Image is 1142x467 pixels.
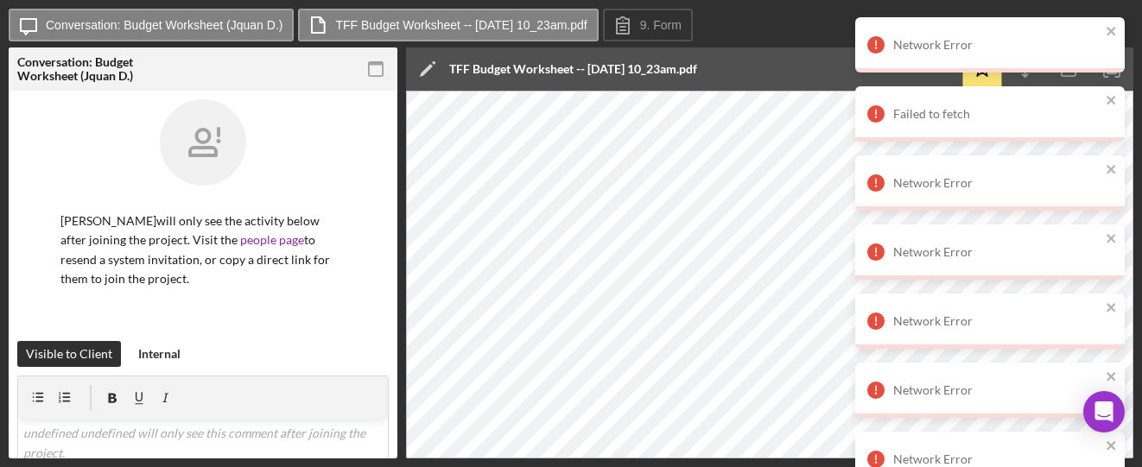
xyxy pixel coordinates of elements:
button: Conversation: Budget Worksheet (Jquan D.) [9,9,294,41]
label: 9. Form [640,18,682,32]
div: Failed to fetch [893,107,1101,121]
div: Network Error [893,383,1101,397]
div: Internal [138,341,181,367]
button: close [1106,439,1118,455]
button: close [1106,369,1118,386]
button: close [1106,300,1118,317]
a: people page [240,232,304,247]
div: Visible to Client [26,341,112,367]
button: close [1106,231,1118,248]
button: close [1106,24,1118,41]
div: Conversation: Budget Worksheet (Jquan D.) [17,55,138,83]
button: close [1106,162,1118,179]
div: Open Intercom Messenger [1083,391,1125,432]
button: close [1106,93,1118,110]
div: Network Error [893,314,1101,328]
button: Visible to Client [17,341,121,367]
p: [PERSON_NAME] will only see the activity below after joining the project. Visit the to resend a s... [60,211,346,289]
button: 9. Form [603,9,693,41]
button: Internal [130,341,189,367]
div: Network Error [893,245,1101,259]
button: TFF Budget Worksheet -- [DATE] 10_23am.pdf [298,9,598,41]
label: Conversation: Budget Worksheet (Jquan D.) [46,18,282,32]
div: Network Error [893,176,1101,190]
label: TFF Budget Worksheet -- [DATE] 10_23am.pdf [335,18,587,32]
div: Network Error [893,38,1101,52]
div: Network Error [893,452,1101,466]
div: TFF Budget Worksheet -- [DATE] 10_23am.pdf [449,62,697,76]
